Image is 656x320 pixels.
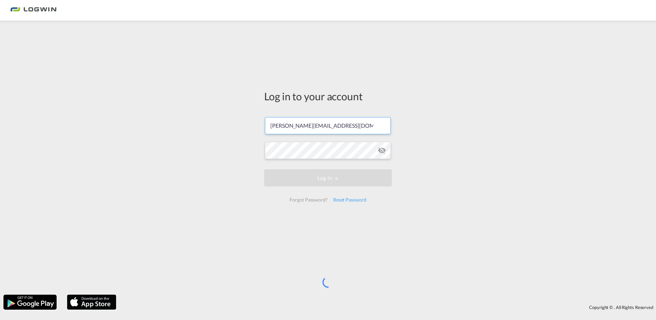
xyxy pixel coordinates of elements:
[120,301,656,313] div: Copyright © . All Rights Reserved
[264,89,392,103] div: Log in to your account
[264,169,392,186] button: LOGIN
[287,194,330,206] div: Forgot Password?
[330,194,369,206] div: Reset Password
[3,294,57,310] img: google.png
[10,3,57,18] img: bc73a0e0d8c111efacd525e4c8ad7d32.png
[66,294,117,310] img: apple.png
[265,117,391,134] input: Enter email/phone number
[378,146,386,155] md-icon: icon-eye-off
